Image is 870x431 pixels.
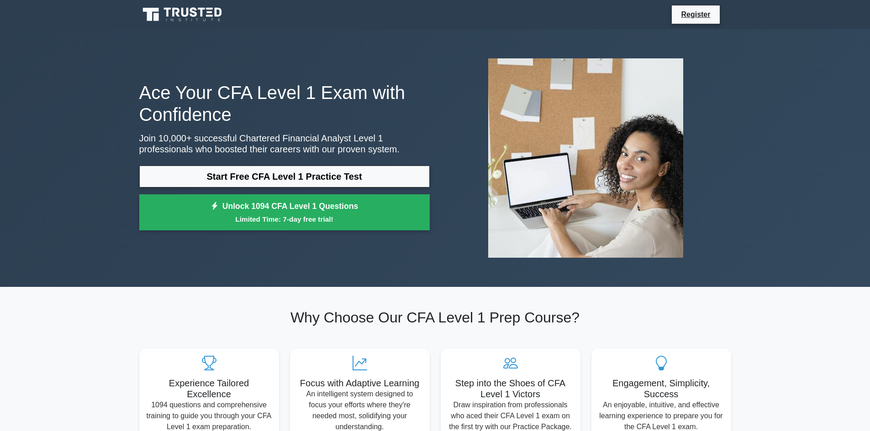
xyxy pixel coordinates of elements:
small: Limited Time: 7-day free trial! [151,214,418,224]
h5: Experience Tailored Excellence [147,378,272,400]
h5: Focus with Adaptive Learning [297,378,422,389]
a: Unlock 1094 CFA Level 1 QuestionsLimited Time: 7-day free trial! [139,194,430,231]
h2: Why Choose Our CFA Level 1 Prep Course? [139,309,731,326]
a: Register [675,9,716,20]
h1: Ace Your CFA Level 1 Exam with Confidence [139,82,430,125]
p: Join 10,000+ successful Chartered Financial Analyst Level 1 professionals who boosted their caree... [139,133,430,155]
h5: Engagement, Simplicity, Success [599,378,724,400]
a: Start Free CFA Level 1 Practice Test [139,166,430,187]
h5: Step into the Shoes of CFA Level 1 Victors [448,378,573,400]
